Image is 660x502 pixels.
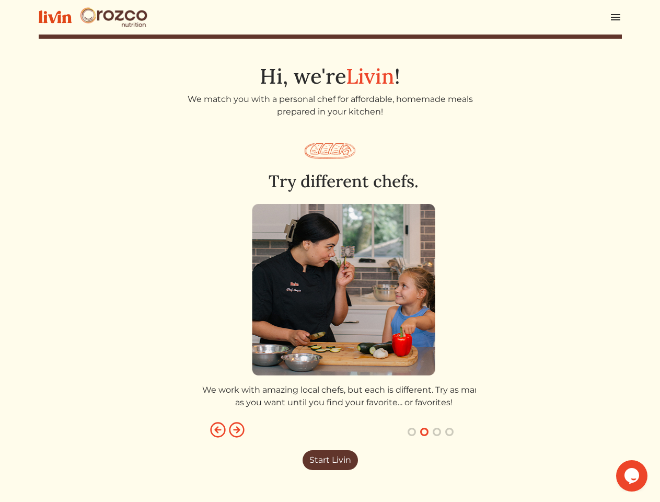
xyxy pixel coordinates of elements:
[39,64,622,89] h1: Hi, we're !
[305,143,355,159] img: salmon_plate-7b7466995c04d3751ae4af77f50094417e75221c2a488d61e9b9888cdcba9572.svg
[198,172,490,191] h2: Try different chefs.
[39,10,72,24] img: livin-logo-a0d97d1a881af30f6274990eb6222085a2533c92bbd1e4f22c21b4f0d0e3210c.svg
[303,450,358,470] a: Start Livin
[252,204,435,375] img: try_chefs-507d21520d5c4ade5bbfe40f59efaeedb24c255d6ecf17fe6a5879f8a58da189.png
[616,460,650,492] iframe: chat widget
[228,421,245,438] img: arrow_right_circle-0c737bc566e65d76d80682a015965e9d48686a7e0252d16461ad7fdad8d1263b.svg
[80,7,148,28] img: Orozco Nutrition
[210,421,226,438] img: arrow_left_circle-e85112c684eda759d60b36925cadc85fc21d73bdafaa37c14bdfe87aa8b63651.svg
[346,63,395,89] span: Livin
[198,384,490,409] p: We work with amazing local chefs, but each is different. Try as many as you want until you find y...
[184,93,476,118] p: We match you with a personal chef for affordable, homemade meals prepared in your kitchen!
[609,11,622,24] img: menu_hamburger-cb6d353cf0ecd9f46ceae1c99ecbeb4a00e71ca567a856bd81f57e9d8c17bb26.svg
